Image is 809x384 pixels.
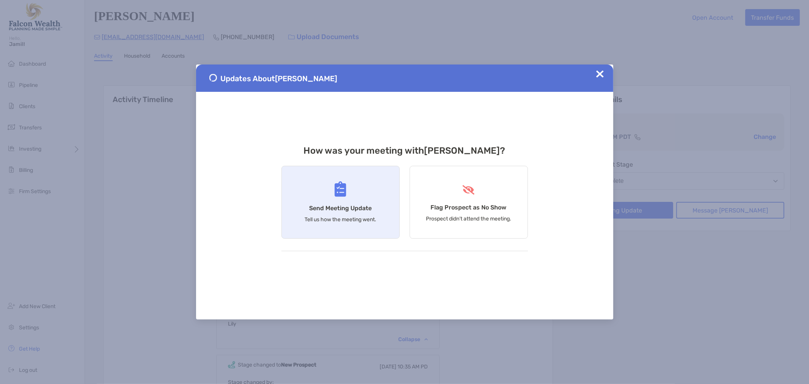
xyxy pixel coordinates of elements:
[221,74,338,83] span: Updates About [PERSON_NAME]
[209,74,217,82] img: Send Meeting Update 1
[426,216,511,222] p: Prospect didn’t attend the meeting.
[281,145,528,156] h3: How was your meeting with [PERSON_NAME] ?
[431,204,507,211] h4: Flag Prospect as No Show
[596,70,604,78] img: Close Updates Zoe
[309,205,372,212] h4: Send Meeting Update
[335,181,346,197] img: Send Meeting Update
[305,216,376,223] p: Tell us how the meeting went.
[462,185,476,195] img: Flag Prospect as No Show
